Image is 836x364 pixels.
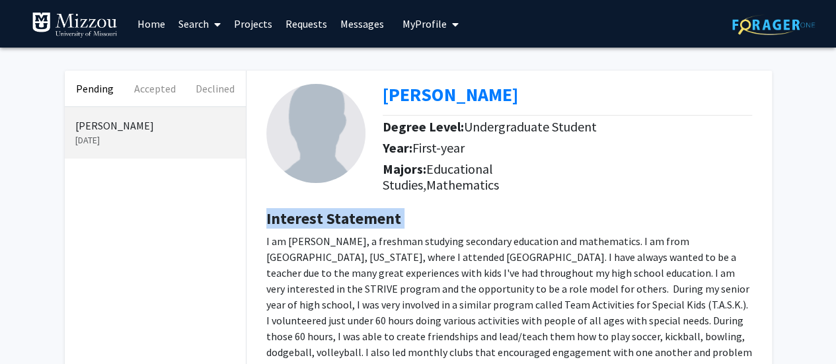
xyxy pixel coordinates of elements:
a: Projects [227,1,279,47]
b: Degree Level: [383,118,464,135]
a: Requests [279,1,334,47]
button: Accepted [125,71,185,106]
a: Home [131,1,172,47]
button: Declined [185,71,245,106]
button: Pending [65,71,125,106]
a: Opens in a new tab [383,83,518,106]
b: Year: [383,139,412,156]
span: Educational Studies, [383,161,493,193]
span: First-year [412,139,465,156]
img: ForagerOne Logo [732,15,815,35]
a: Messages [334,1,391,47]
p: [PERSON_NAME] [75,118,235,133]
span: Mathematics [426,176,499,193]
b: [PERSON_NAME] [383,83,518,106]
b: Interest Statement [266,208,401,229]
img: University of Missouri Logo [32,12,118,38]
p: [DATE] [75,133,235,147]
a: Search [172,1,227,47]
b: Majors: [383,161,426,177]
img: Profile Picture [266,84,365,183]
iframe: Chat [10,305,56,354]
span: Undergraduate Student [464,118,597,135]
span: My Profile [402,17,447,30]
